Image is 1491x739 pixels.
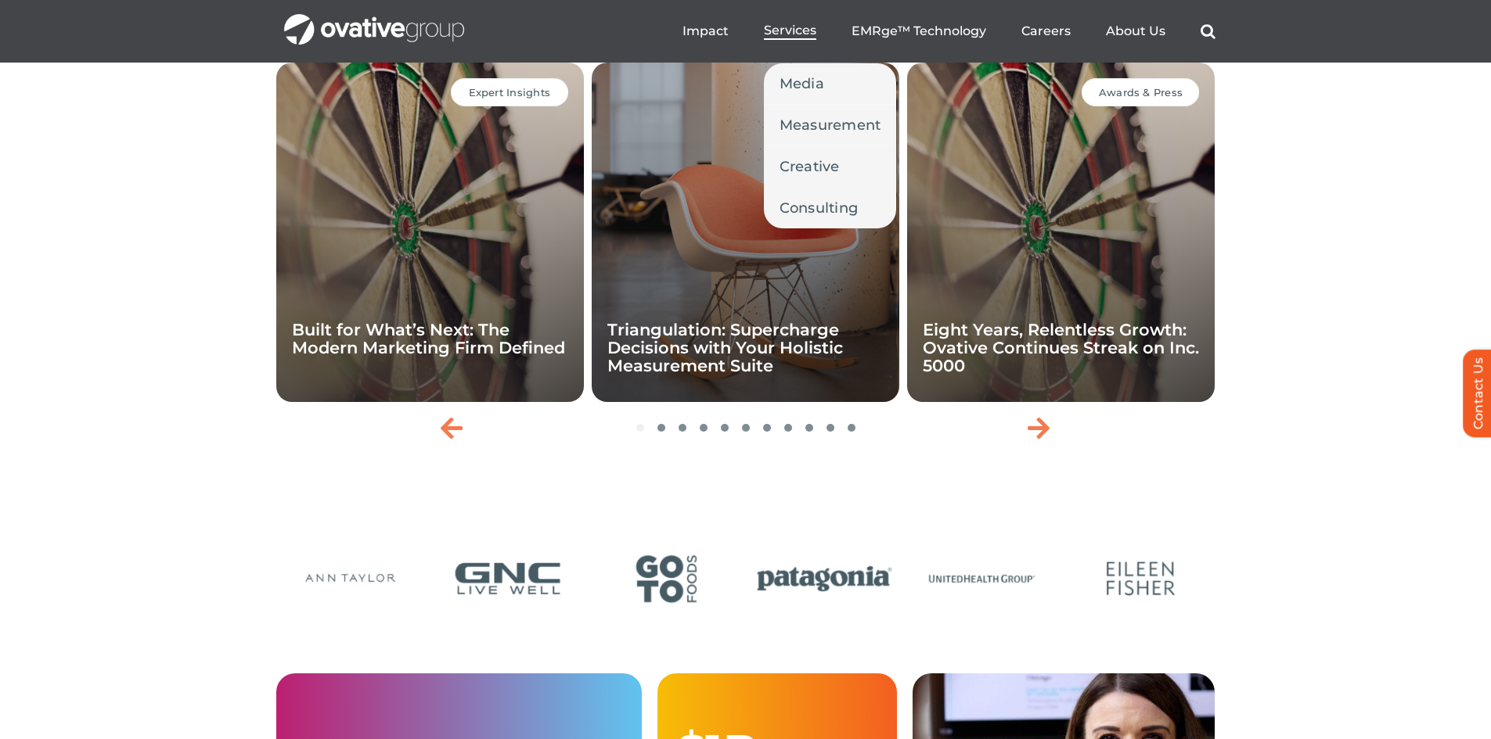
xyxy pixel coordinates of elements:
[636,424,644,432] span: Go to slide 1
[607,320,843,375] a: Triangulation: Supercharge Decisions with Your Holistic Measurement Suite
[764,146,897,187] a: Creative
[764,188,897,228] a: Consulting
[751,548,899,612] div: 22 / 24
[433,408,472,447] div: Previous slide
[764,23,816,40] a: Services
[764,23,816,38] span: Services
[923,320,1199,375] a: Eight Years, Relentless Growth: Ovative Continues Streak on Inc. 5000
[909,548,1057,612] div: 23 / 24
[780,114,881,136] span: Measurement
[592,63,899,402] div: 2 / 11
[848,424,855,432] span: Go to slide 11
[657,424,665,432] span: Go to slide 2
[592,548,740,612] div: 21 / 24
[1020,408,1059,447] div: Next slide
[805,424,813,432] span: Go to slide 9
[784,424,792,432] span: Go to slide 8
[742,424,750,432] span: Go to slide 6
[827,424,834,432] span: Go to slide 10
[292,320,565,357] a: Built for What’s Next: The Modern Marketing Firm Defined
[434,548,582,612] div: 20 / 24
[852,23,986,39] a: EMRge™ Technology
[763,424,771,432] span: Go to slide 7
[780,156,840,178] span: Creative
[276,548,423,612] div: 19 / 24
[700,424,708,432] span: Go to slide 4
[682,23,729,39] a: Impact
[1106,23,1165,39] a: About Us
[764,105,897,145] a: Measurement
[780,73,824,95] span: Media
[679,424,686,432] span: Go to slide 3
[907,63,1215,402] div: 3 / 11
[721,424,729,432] span: Go to slide 5
[764,63,897,104] a: Media
[1067,548,1215,612] div: 24 / 24
[1201,23,1215,39] a: Search
[284,13,464,27] a: OG_Full_horizontal_WHT
[682,6,1215,56] nav: Menu
[276,63,584,402] div: 1 / 11
[780,197,859,219] span: Consulting
[1021,23,1071,39] a: Careers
